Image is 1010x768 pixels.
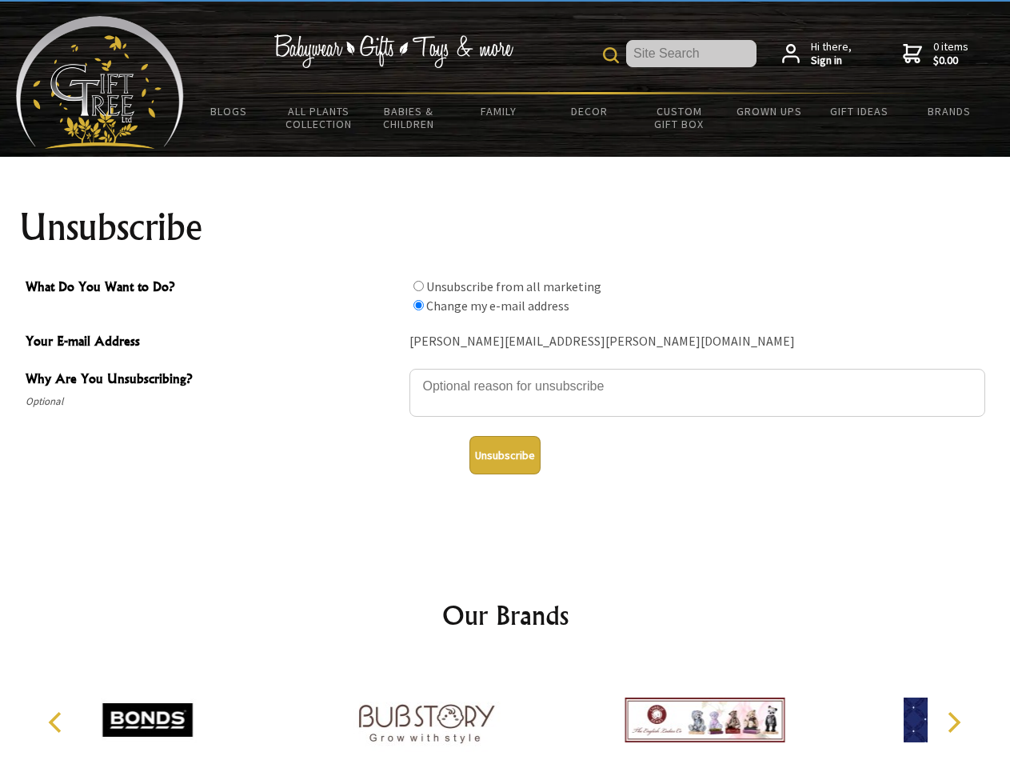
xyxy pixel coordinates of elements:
a: Family [454,94,545,128]
a: Custom Gift Box [634,94,725,141]
span: What Do You Want to Do? [26,277,401,300]
span: Why Are You Unsubscribing? [26,369,401,392]
a: Brands [904,94,995,128]
h1: Unsubscribe [19,208,992,246]
span: Your E-mail Address [26,331,401,354]
div: [PERSON_NAME][EMAIL_ADDRESS][PERSON_NAME][DOMAIN_NAME] [409,330,985,354]
a: Grown Ups [724,94,814,128]
span: Hi there, [811,40,852,68]
strong: $0.00 [933,54,968,68]
img: Babywear - Gifts - Toys & more [273,34,513,68]
a: 0 items$0.00 [903,40,968,68]
label: Unsubscribe from all marketing [426,278,601,294]
strong: Sign in [811,54,852,68]
button: Previous [40,705,75,740]
input: What Do You Want to Do? [413,300,424,310]
button: Next [936,705,971,740]
span: 0 items [933,39,968,68]
a: BLOGS [184,94,274,128]
button: Unsubscribe [469,436,541,474]
input: What Do You Want to Do? [413,281,424,291]
a: Hi there,Sign in [782,40,852,68]
input: Site Search [626,40,757,67]
textarea: Why Are You Unsubscribing? [409,369,985,417]
img: product search [603,47,619,63]
label: Change my e-mail address [426,298,569,314]
span: Optional [26,392,401,411]
h2: Our Brands [32,596,979,634]
a: All Plants Collection [274,94,365,141]
a: Gift Ideas [814,94,904,128]
img: Babyware - Gifts - Toys and more... [16,16,184,149]
a: Decor [544,94,634,128]
a: Babies & Children [364,94,454,141]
